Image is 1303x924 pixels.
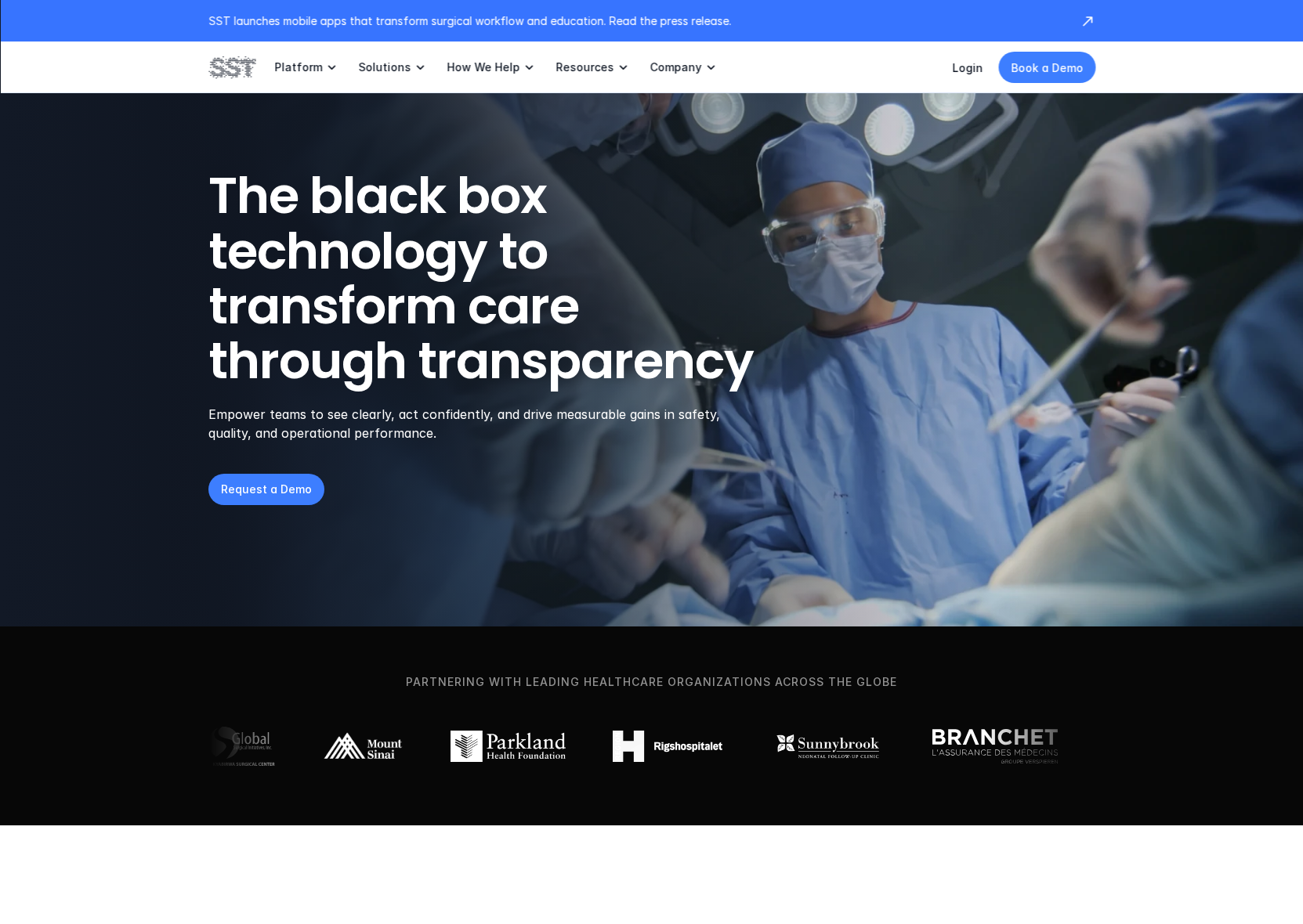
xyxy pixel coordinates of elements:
img: SST logo [208,54,255,81]
a: Platform [274,42,339,93]
img: Parkland logo [451,731,566,762]
a: Login [952,61,983,74]
img: Sunnybrook logo [769,731,885,762]
p: Resources [556,60,613,74]
img: Mount Sinai logo [322,731,404,762]
p: Platform [274,60,322,74]
p: Solutions [358,60,411,74]
p: Partnering with leading healthcare organizations across the globe [27,673,1276,691]
a: Request a Demo [208,474,324,505]
img: Rigshospitalet logo [613,731,722,762]
a: Book a Demo [998,52,1095,83]
p: SST launches mobile apps that transform surgical workflow and education. Read the press release. [208,13,1064,29]
h1: The black box technology to transform care through transparency [208,168,829,389]
p: Book a Demo [1011,60,1083,76]
p: How We Help [447,60,519,74]
p: Request a Demo [221,481,312,497]
p: Company [650,60,701,74]
p: Empower teams to see clearly, act confidently, and drive measurable gains in safety, quality, and... [208,405,740,442]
